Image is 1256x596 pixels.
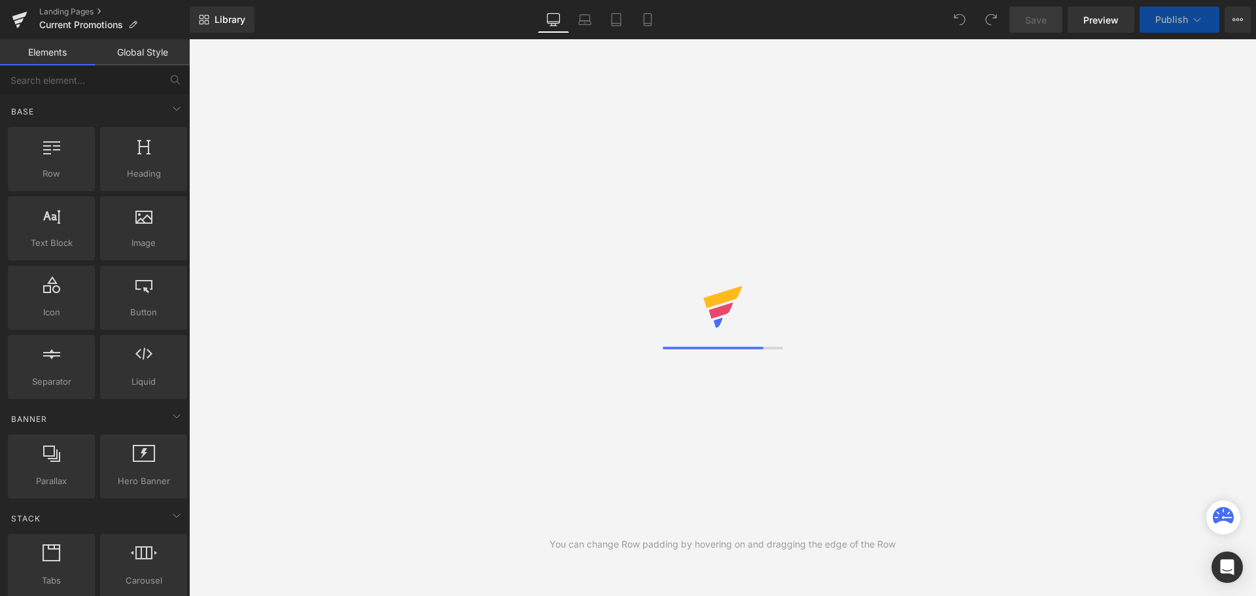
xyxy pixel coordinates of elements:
span: Image [104,236,183,250]
div: Open Intercom Messenger [1212,552,1243,583]
span: Icon [12,306,91,319]
span: Tabs [12,574,91,587]
span: Text Block [12,236,91,250]
a: Landing Pages [39,7,190,17]
a: Global Style [95,39,190,65]
button: Publish [1140,7,1219,33]
a: New Library [190,7,254,33]
span: Base [10,105,35,118]
span: Row [12,167,91,181]
button: Redo [978,7,1004,33]
a: Desktop [538,7,569,33]
a: Tablet [601,7,632,33]
span: Separator [12,375,91,389]
button: More [1225,7,1251,33]
span: Stack [10,512,42,525]
span: Save [1025,13,1047,27]
a: Laptop [569,7,601,33]
span: Button [104,306,183,319]
span: Liquid [104,375,183,389]
span: Banner [10,413,48,425]
span: Carousel [104,574,183,587]
span: Heading [104,167,183,181]
span: Hero Banner [104,474,183,488]
span: Parallax [12,474,91,488]
span: Publish [1155,14,1188,25]
div: You can change Row padding by hovering on and dragging the edge of the Row [549,537,896,552]
span: Preview [1083,13,1119,27]
span: Current Promotions [39,20,123,30]
a: Preview [1068,7,1134,33]
a: Mobile [632,7,663,33]
button: Undo [947,7,973,33]
span: Library [215,14,245,26]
